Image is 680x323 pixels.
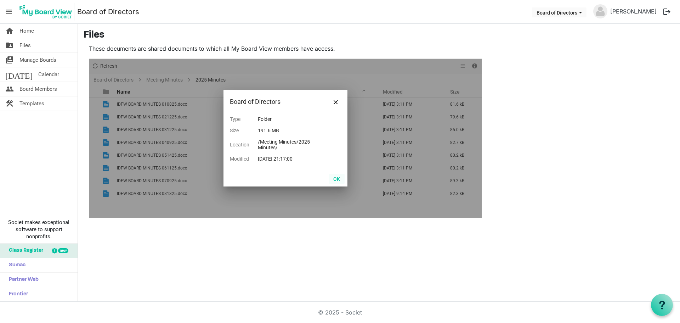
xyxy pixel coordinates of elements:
[2,5,16,18] span: menu
[5,273,39,287] span: Partner Web
[593,4,607,18] img: no-profile-picture.svg
[532,7,586,17] button: Board of Directors dropdownbutton
[230,96,319,107] div: Board of Directors
[19,53,56,67] span: Manage Boards
[230,113,258,125] td: Type
[330,96,341,107] button: Close
[17,3,77,21] a: My Board View Logo
[3,219,74,240] span: Societ makes exceptional software to support nonprofits.
[5,24,14,38] span: home
[89,44,482,53] p: These documents are shared documents to which all My Board View members have access.
[607,4,659,18] a: [PERSON_NAME]
[19,38,31,52] span: Files
[5,53,14,67] span: switch_account
[258,128,279,133] span: 191.6 MB
[230,153,258,165] td: Modified
[19,24,34,38] span: Home
[318,309,362,316] a: © 2025 - Societ
[38,67,59,82] span: Calendar
[19,82,57,96] span: Board Members
[17,3,74,21] img: My Board View Logo
[5,38,14,52] span: folder_shared
[5,258,25,272] span: Sumac
[5,244,43,258] span: Glass Register
[659,4,674,19] button: logout
[84,29,674,41] h3: Files
[258,153,333,165] td: [DATE] 21:17:00
[5,82,14,96] span: people
[5,287,28,301] span: Frontier
[230,125,258,136] td: Size
[258,136,333,153] td: /Meeting Minutes/2025 Minutes/
[5,96,14,111] span: construction
[230,136,258,153] td: Location
[258,113,333,125] td: Folder
[58,248,68,253] div: new
[5,67,33,82] span: [DATE]
[329,174,345,184] button: OK
[77,5,139,19] a: Board of Directors
[19,96,44,111] span: Templates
